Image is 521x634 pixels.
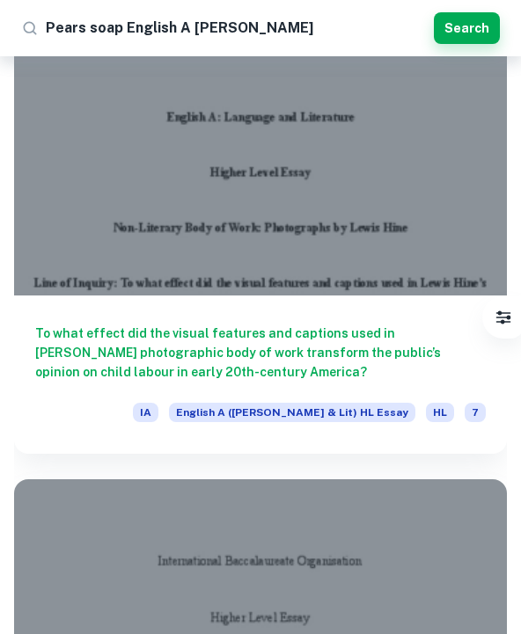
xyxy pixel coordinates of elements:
button: Search [434,12,500,44]
span: 7 [465,403,486,422]
span: English A ([PERSON_NAME] & Lit) HL Essay [169,403,415,422]
button: Filter [486,300,521,335]
span: HL [426,403,454,422]
span: IA [133,403,158,422]
input: Search for any exemplars... [46,14,427,42]
h6: To what effect did the visual features and captions used in [PERSON_NAME] photographic body of wo... [35,324,486,382]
